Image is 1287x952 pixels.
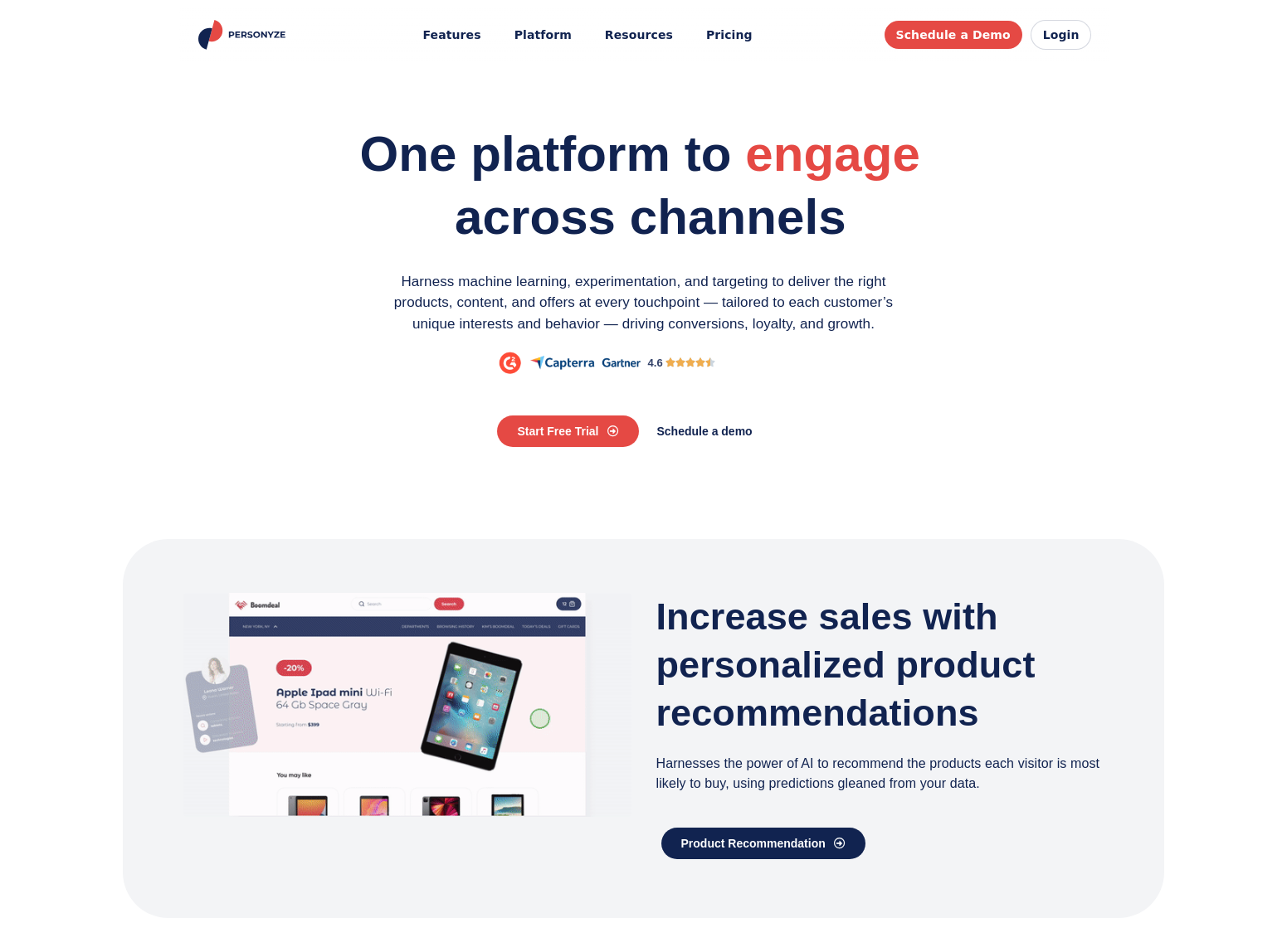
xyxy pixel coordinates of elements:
i:  [695,355,705,370]
img: Personyze [196,20,291,50]
header: Personyze site header [179,8,1109,62]
h3: Increase sales with personalized product recommendations [656,593,1104,737]
i:  [675,355,685,370]
span: across channels [455,189,846,245]
button: Resources [593,20,685,51]
i:  [665,355,675,370]
div: 4.6 [648,355,663,372]
nav: Main menu [411,20,763,51]
span: Schedule a demo [657,425,753,437]
button: Features [411,20,492,51]
div: 4.5/5 [665,355,716,370]
a: Start Free Trial [497,415,638,447]
span: Product Recommendation [681,838,826,849]
a: Product Recommendation [661,828,865,859]
a: Login [1031,20,1092,50]
a: Schedule a Demo [885,21,1022,49]
i:  [685,355,695,370]
a: Platform [503,20,583,51]
a: Personyze home [196,20,291,50]
p: Harness machine learning, experimentation, and targeting to deliver the right products, content, ... [374,271,914,335]
span: Start Free Trial [517,425,598,437]
p: Harnesses the power of AI to recommend the products each visitor is most likely to buy, using pre... [656,754,1104,794]
span: One platform to [359,126,731,182]
i:  [705,355,715,370]
a: Pricing [695,20,764,51]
